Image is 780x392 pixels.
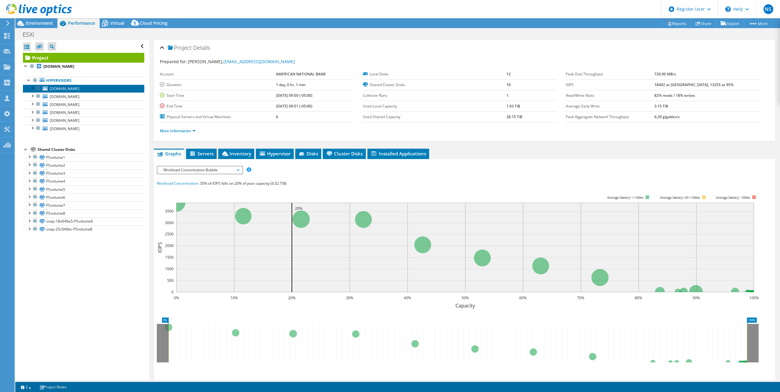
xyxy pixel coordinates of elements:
text: 3000 [165,220,174,225]
a: PSvolume3 [23,169,144,177]
label: Prepared for: [160,59,187,64]
span: Cloud Pricing [140,20,167,26]
a: More [744,19,772,28]
text: 20% [288,295,296,300]
b: 6.29 gigabits/s [654,114,680,119]
text: 2500 [165,231,174,237]
span: [DOMAIN_NAME] [50,86,79,91]
a: Project Notes [35,383,71,391]
a: PSvolume4 [23,177,144,185]
label: Duration [160,82,276,88]
span: Hypervisor [259,151,291,157]
text: 60% [519,295,527,300]
div: Shared Cluster Disks [38,146,144,153]
text: 1500 [165,255,174,260]
text: 0 [171,289,174,295]
span: Project [168,45,192,51]
label: Start Time [160,93,276,99]
text: 2000 [165,243,174,248]
tspan: Average latency 10<=20ms [660,195,700,200]
b: [DATE] 09:51 (-05:00) [276,103,312,109]
span: [DOMAIN_NAME] [50,94,79,99]
b: AMERICAN NATIONAL BANK [276,71,326,77]
a: Project [23,53,144,63]
a: More Information [160,128,196,133]
span: NS [763,4,773,14]
label: Physical Servers and Virtual Machines [160,114,276,120]
a: PSvolume5 [23,185,144,193]
a: snap-25c040bc-PSvolume8 [23,225,144,233]
svg: \n [725,6,731,12]
a: PSvolume2 [23,161,144,169]
span: [PERSON_NAME], [188,59,295,64]
a: [DOMAIN_NAME] [23,117,144,125]
span: Workload Concentration Bubble [160,166,239,174]
span: Workload Concentration: [157,181,199,186]
span: Performance [68,20,95,26]
tspan: Average latency <=10ms [607,195,643,200]
b: 3.15 TiB [654,103,668,109]
a: Export [716,19,744,28]
a: Reports [662,19,691,28]
span: [DOMAIN_NAME] [50,118,79,123]
label: End Time [160,103,276,109]
a: PSvolume8 [23,209,144,217]
text: 90% [693,295,700,300]
span: Graphs [157,151,181,157]
text: 50% [462,295,469,300]
text: Capacity [455,302,475,309]
text: 30% [346,295,353,300]
span: [DOMAIN_NAME] [50,110,79,115]
a: Share [691,19,716,28]
b: 28.15 TiB [506,114,522,119]
a: [DOMAIN_NAME] [23,125,144,132]
span: [DOMAIN_NAME] [50,102,79,107]
a: [DOMAIN_NAME] [23,93,144,100]
b: [DOMAIN_NAME] [43,64,74,69]
b: 1 [506,93,509,98]
label: Peak Disk Throughput [566,71,654,77]
h1: ESXi [20,31,44,38]
a: PSvolume1 [23,153,144,161]
label: Shared Cluster Disks [363,82,506,88]
text: 1000 [165,266,174,271]
text: 70% [577,295,584,300]
a: [DOMAIN_NAME] [23,100,144,108]
label: Used Local Capacity [363,103,506,109]
b: 82% reads / 18% writes [654,93,695,98]
span: Inventory [221,151,251,157]
b: 6 [276,114,278,119]
text: 100% [749,295,759,300]
label: Account [160,71,276,77]
text: 40% [404,295,411,300]
span: Cluster Disks [326,151,363,157]
b: 10 [506,82,511,87]
span: Disks [298,151,318,157]
a: PSvolume6 [23,193,144,201]
label: Read/Write Ratio [566,93,654,99]
text: 0% [174,295,179,300]
a: PSvolume7 [23,201,144,209]
b: 1 day, 0 hr, 1 min [276,82,306,87]
text: 500 [167,278,174,283]
a: 2 [17,383,35,391]
text: 20% [295,206,302,211]
text: IOPS [156,242,163,253]
span: Environment [26,20,53,26]
text: 10% [230,295,238,300]
a: [DOMAIN_NAME] [23,63,144,71]
b: 18492 at [GEOGRAPHIC_DATA], 13255 at 95% [654,82,734,87]
span: Details [193,44,210,51]
a: [EMAIL_ADDRESS][DOMAIN_NAME] [223,59,295,64]
a: [DOMAIN_NAME] [23,109,144,117]
label: IOPS [566,82,654,88]
label: Collector Runs [363,93,506,99]
span: [DOMAIN_NAME] [50,126,79,131]
a: Hypervisors [23,77,144,85]
b: 720.90 MB/s [654,71,676,77]
text: Average latency >20ms [716,195,750,200]
span: Servers [189,151,214,157]
span: 35% of IOPS falls on 20% of your capacity (6.02 TiB) [200,181,287,186]
a: snap-18a946e5-PSvolume6 [23,217,144,225]
span: Installed Applications [370,151,426,157]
